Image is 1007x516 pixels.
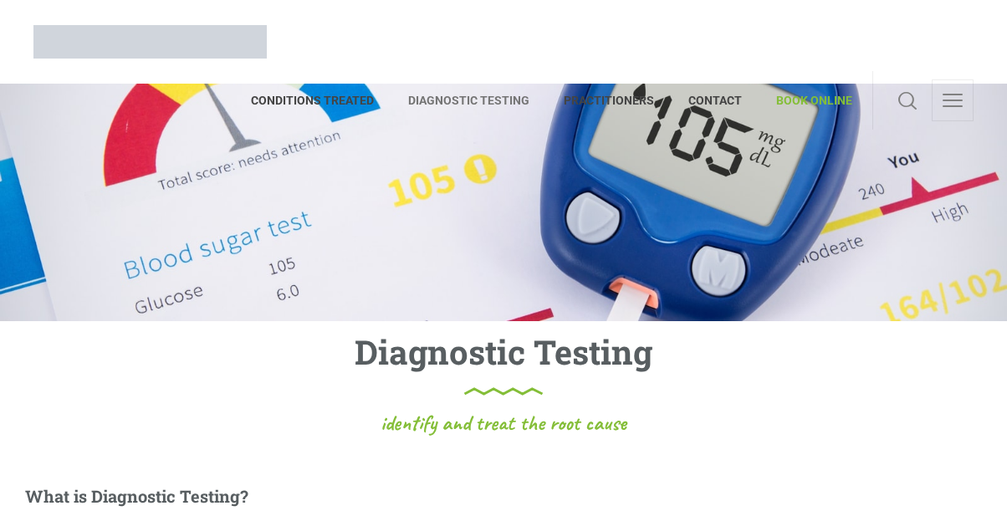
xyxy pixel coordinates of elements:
a: Brisbane Naturopath [33,13,267,71]
a: Search [893,79,922,121]
h5: What is Diagnostic Testing? [25,486,982,506]
span: CONDITIONS TREATED [251,87,391,114]
img: Brisbane Naturopath [33,25,267,59]
span: PRACTITIONERS [547,87,672,114]
span: BOOK ONLINE [759,87,852,114]
h1: Diagnostic Testing [355,330,652,396]
a: CONDITIONS TREATED [251,71,391,130]
a: CONTACT [672,71,759,130]
span: CONTACT [672,87,759,114]
a: DIAGNOSTIC TESTING [391,71,547,130]
span: DIAGNOSTIC TESTING [391,87,547,114]
a: PRACTITIONERS [547,71,672,130]
span: identify and treat the root cause [381,412,626,434]
a: BOOK ONLINE [759,71,852,130]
